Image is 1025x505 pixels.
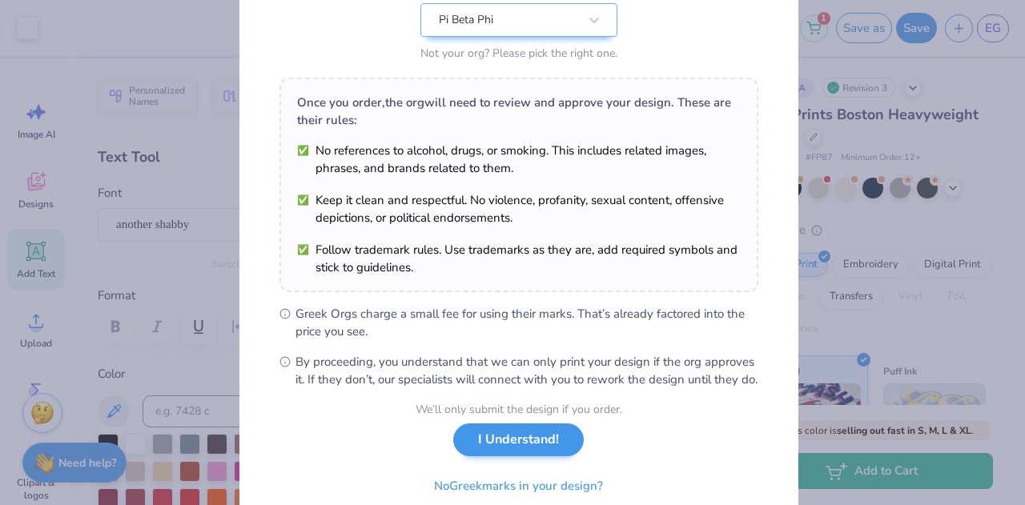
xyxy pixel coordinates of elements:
div: Not your org? Please pick the right one. [420,45,617,62]
div: We’ll only submit the design if you order. [416,401,622,418]
span: Greek Orgs charge a small fee for using their marks. That’s already factored into the price you see. [295,305,758,340]
span: By proceeding, you understand that we can only print your design if the org approves it. If they ... [295,353,758,388]
button: I Understand! [453,423,584,456]
div: Once you order, the org will need to review and approve your design. These are their rules: [297,94,741,129]
button: NoGreekmarks in your design? [420,470,617,503]
li: Keep it clean and respectful. No violence, profanity, sexual content, offensive depictions, or po... [297,191,741,226]
li: No references to alcohol, drugs, or smoking. This includes related images, phrases, and brands re... [297,142,741,177]
li: Follow trademark rules. Use trademarks as they are, add required symbols and stick to guidelines. [297,241,741,276]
